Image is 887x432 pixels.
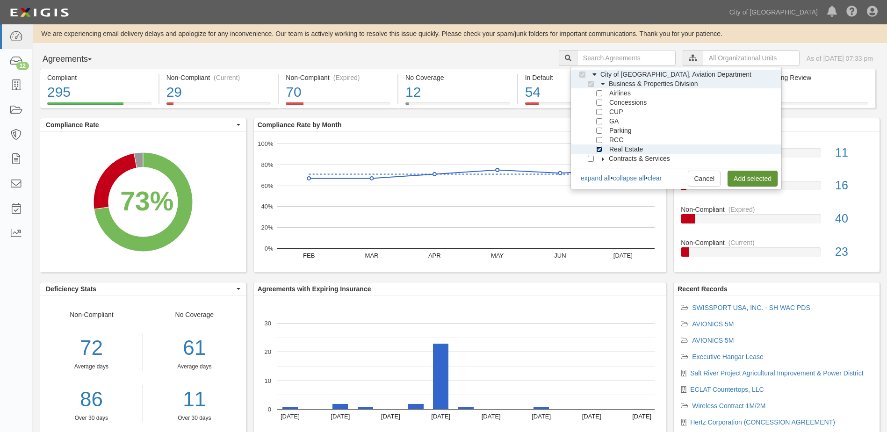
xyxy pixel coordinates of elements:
[690,369,863,377] a: Salt River Project Agricultural Improvement & Power District
[674,205,880,214] div: Non-Compliant
[690,418,835,426] a: Hertz Corporation (CONCESSION AGREEMENT)
[46,120,234,130] span: Compliance Rate
[279,102,397,110] a: Non-Compliant(Expired)70
[681,238,873,264] a: Non-Compliant(Current)23
[159,102,278,110] a: Non-Compliant(Current)29
[703,50,800,66] input: All Organizational Units
[609,145,643,153] span: Real Estate
[261,161,273,168] text: 80%
[47,73,151,82] div: Compliant
[609,89,631,97] span: Airlines
[264,377,271,384] text: 10
[214,73,240,82] div: (Current)
[150,414,239,422] div: Over 30 days
[828,210,880,227] div: 40
[40,385,143,414] a: 86
[264,245,273,252] text: 0%
[609,155,670,162] span: Contracts & Services
[648,174,662,182] a: clear
[40,282,246,295] button: Deficiency Stats
[258,285,371,293] b: Agreements with Expiring Insurance
[692,320,734,328] a: AVIONICS 5M
[33,29,887,38] div: We are experiencing email delivery delays and apologize for any inconvenience. Our team is active...
[166,73,271,82] div: Non-Compliant (Current)
[728,171,778,187] a: Add selected
[577,50,676,66] input: Search Agreements
[491,252,504,259] text: MAY
[692,304,810,311] a: SWISSPORT USA, INC. - SH WAC PDS
[166,82,271,102] div: 29
[40,414,143,422] div: Over 30 days
[261,224,273,231] text: 20%
[632,413,651,420] text: [DATE]
[261,203,273,210] text: 40%
[525,82,630,102] div: 54
[828,177,880,194] div: 16
[281,413,300,420] text: [DATE]
[728,205,755,214] div: (Expired)
[678,285,728,293] b: Recent Records
[482,413,501,420] text: [DATE]
[258,140,274,147] text: 100%
[674,238,880,247] div: Non-Compliant
[398,102,517,110] a: No Coverage12
[143,310,246,422] div: No Coverage
[428,252,441,259] text: APR
[692,353,764,360] a: Executive Hangar Lease
[609,117,619,125] span: GA
[120,182,173,220] div: 73%
[40,132,246,272] svg: A chart.
[150,363,239,371] div: Average days
[609,80,698,87] span: Business & Properties Division
[692,337,734,344] a: AVIONICS 5M
[688,171,721,187] a: Cancel
[40,102,159,110] a: Compliant295
[728,238,755,247] div: (Current)
[405,73,510,82] div: No Coverage
[757,102,876,110] a: Pending Review8
[333,73,360,82] div: (Expired)
[47,82,151,102] div: 295
[613,252,633,259] text: [DATE]
[264,320,271,327] text: 30
[582,413,601,420] text: [DATE]
[828,144,880,161] div: 11
[609,127,631,134] span: Parking
[303,252,315,259] text: FEB
[532,413,551,420] text: [DATE]
[681,205,873,238] a: Non-Compliant(Expired)40
[254,132,666,272] svg: A chart.
[525,73,630,82] div: In Default
[764,73,868,82] div: Pending Review
[46,284,234,294] span: Deficiency Stats
[828,244,880,260] div: 23
[807,54,873,63] div: As of [DATE] 07:33 pm
[581,174,611,182] a: expand all
[580,173,662,183] div: • •
[554,252,566,259] text: JUN
[40,118,246,131] button: Compliance Rate
[431,413,450,420] text: [DATE]
[264,348,271,355] text: 20
[365,252,378,259] text: MAR
[609,108,623,115] span: CUP
[40,333,143,363] div: 72
[609,136,623,144] span: RCC
[331,413,350,420] text: [DATE]
[681,172,873,205] a: In Default16
[405,82,510,102] div: 12
[7,4,72,21] img: logo-5460c22ac91f19d4615b14bd174203de0afe785f0fc80cf4dbbc73dc1793850b.png
[40,310,143,422] div: Non-Compliant
[261,182,273,189] text: 60%
[150,385,239,414] a: 11
[286,82,390,102] div: 70
[846,7,858,18] i: Help Center - Complianz
[40,50,110,69] button: Agreements
[268,406,271,413] text: 0
[258,121,342,129] b: Compliance Rate by Month
[764,82,868,102] div: 8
